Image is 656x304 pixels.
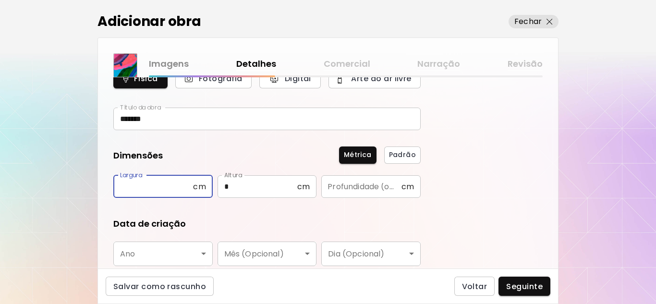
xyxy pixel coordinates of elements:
a: Imagens [149,57,189,71]
button: Arte ao ar livre [328,69,421,88]
div: ​ [321,242,421,266]
h5: Dimensões [113,149,163,164]
button: Voltar [454,277,495,296]
button: Fotografia [175,69,252,88]
span: Arte ao ar livre [339,73,410,84]
button: Seguinte [498,277,550,296]
img: thumbnail [114,54,137,77]
div: ​ [218,242,317,266]
span: cm [193,182,206,191]
span: Salvar como rascunho [113,281,206,292]
button: Salvar como rascunho [106,277,214,296]
span: cm [297,182,310,191]
span: Voltar [462,281,487,292]
span: Seguinte [506,281,543,292]
span: Padrão [389,150,416,160]
span: Física [124,73,157,84]
span: cm [401,182,414,191]
span: Digital [270,73,310,84]
button: Padrão [384,146,421,164]
h5: Data de criação [113,218,186,230]
button: Métrica [339,146,377,164]
button: Física [113,69,168,88]
span: Métrica [344,150,372,160]
span: Fotografia [186,73,241,84]
button: Digital [259,69,321,88]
